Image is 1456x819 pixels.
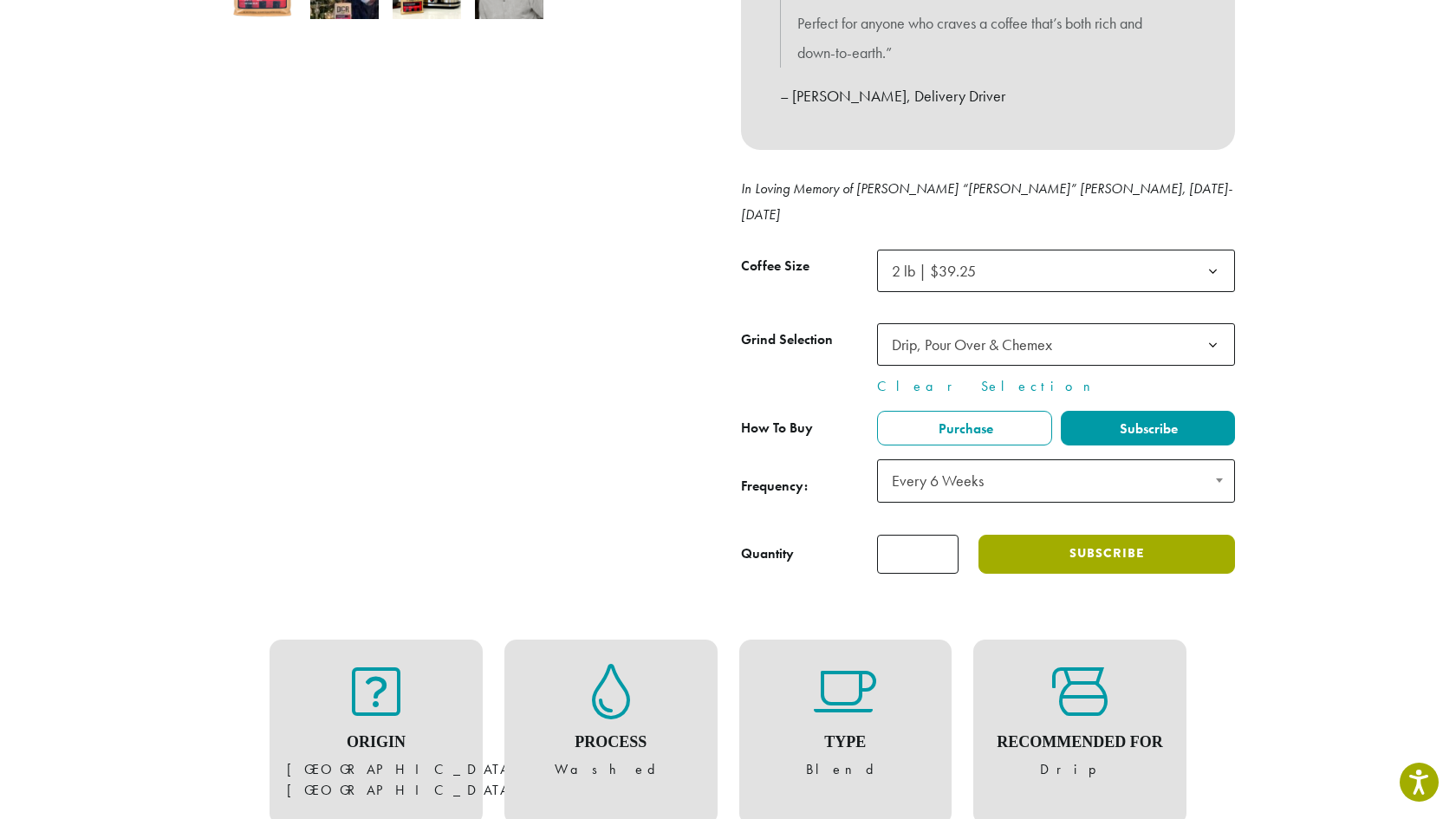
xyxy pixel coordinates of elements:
[892,335,1052,354] span: Drip, Pour Over & Chemex
[991,664,1169,780] figure: Drip
[936,419,993,438] span: Purchase
[757,733,935,752] h4: Type
[877,250,1235,292] span: 2 lb | $39.25
[991,733,1169,752] h4: Recommended For
[978,535,1235,574] button: Subscribe
[757,664,935,780] figure: Blend
[741,179,1232,224] em: In Loving Memory of [PERSON_NAME] “[PERSON_NAME]” [PERSON_NAME], [DATE]-[DATE]
[1117,419,1178,438] span: Subscribe
[741,254,877,279] label: Coffee Size
[741,419,813,437] span: How To Buy
[741,328,877,353] label: Grind Selection
[780,81,1196,111] p: – [PERSON_NAME], Delivery Driver
[522,733,700,752] h4: Process
[287,664,465,801] figure: [GEOGRAPHIC_DATA], [GEOGRAPHIC_DATA]
[877,535,959,574] input: Product quantity
[885,328,1069,361] span: Drip, Pour Over & Chemex
[522,664,700,780] figure: Washed
[892,261,976,281] span: 2 lb | $39.25
[877,376,1235,397] a: Clear Selection
[741,543,794,564] div: Quantity
[877,323,1235,366] span: Drip, Pour Over & Chemex
[885,464,1001,497] span: Every 6 Weeks
[287,733,465,752] h4: Origin
[885,254,993,288] span: 2 lb | $39.25
[877,459,1235,503] span: Every 6 Weeks
[741,476,877,497] span: Frequency:
[797,9,1179,68] p: Perfect for anyone who craves a coffee that’s both rich and down-to-earth.”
